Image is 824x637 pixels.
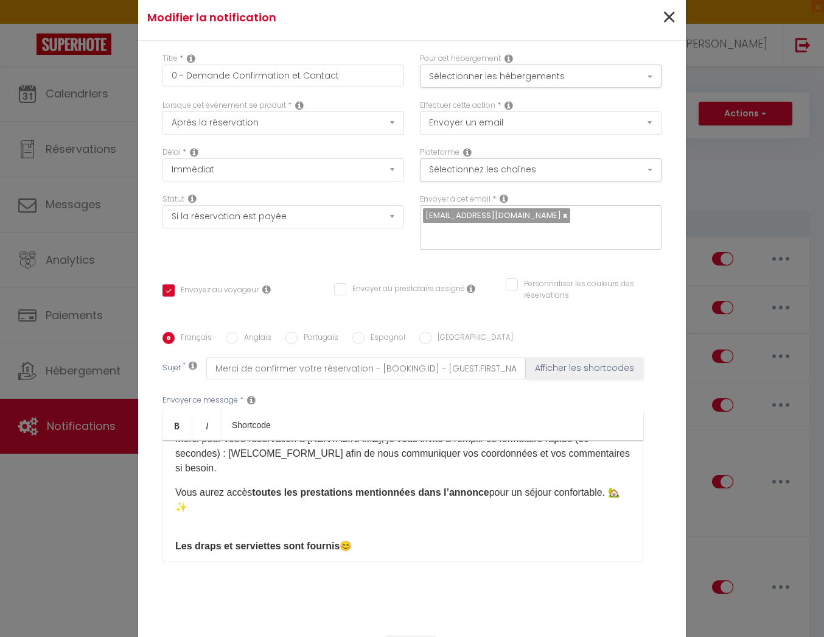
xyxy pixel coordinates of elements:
[162,147,181,158] label: Délai
[162,395,238,406] label: Envoyer ce message
[463,147,472,157] i: Action Channel
[162,362,181,375] label: Sujet
[425,209,561,221] span: [EMAIL_ADDRESS][DOMAIN_NAME]
[420,53,501,65] label: Pour cet hébergement
[189,361,197,370] i: Subject
[295,100,304,110] i: Event Occur
[175,432,630,476] p: Merci pour votre réservation a [RENTAL:NAME], je vous invite à remplir ce formulaire rapide (30 s...
[252,487,489,498] b: toutes les prestations mentionnées dans l’annonce
[238,332,271,345] label: Anglais
[175,539,630,554] p: 😊​​
[222,410,281,440] a: Shortcode
[431,332,513,345] label: [GEOGRAPHIC_DATA]
[188,194,197,203] i: Booking status
[192,410,222,440] a: Italic
[175,541,340,551] b: Les draps et serviettes sont fournis
[420,100,495,111] label: Effectuer cette action
[500,194,508,203] i: Recipient
[365,332,405,345] label: Espagnol
[162,410,192,440] a: Bold
[420,65,662,88] button: Sélectionner les hébergements
[162,53,178,65] label: Titre
[298,332,338,345] label: Portugais
[262,284,271,294] i: Envoyer au voyageur
[162,440,643,562] div: ​Vous aurez accès pour un séjour confortable. 🏡✨
[505,54,513,63] i: This Rental
[662,5,677,31] button: Close
[190,147,198,157] i: Action Time
[420,147,459,158] label: Plateforme
[175,332,212,345] label: Français
[420,158,662,181] button: Sélectionnez les chaînes
[526,357,643,379] button: Afficher les shortcodes
[420,194,491,205] label: Envoyer à cet email
[247,395,256,405] i: Message
[147,9,495,26] h4: Modifier la notification
[467,284,475,294] i: Envoyer au prestataire si il est assigné
[162,100,286,111] label: Lorsque cet événement se produit
[187,54,195,63] i: Title
[162,194,184,205] label: Statut
[505,100,513,110] i: Action Type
